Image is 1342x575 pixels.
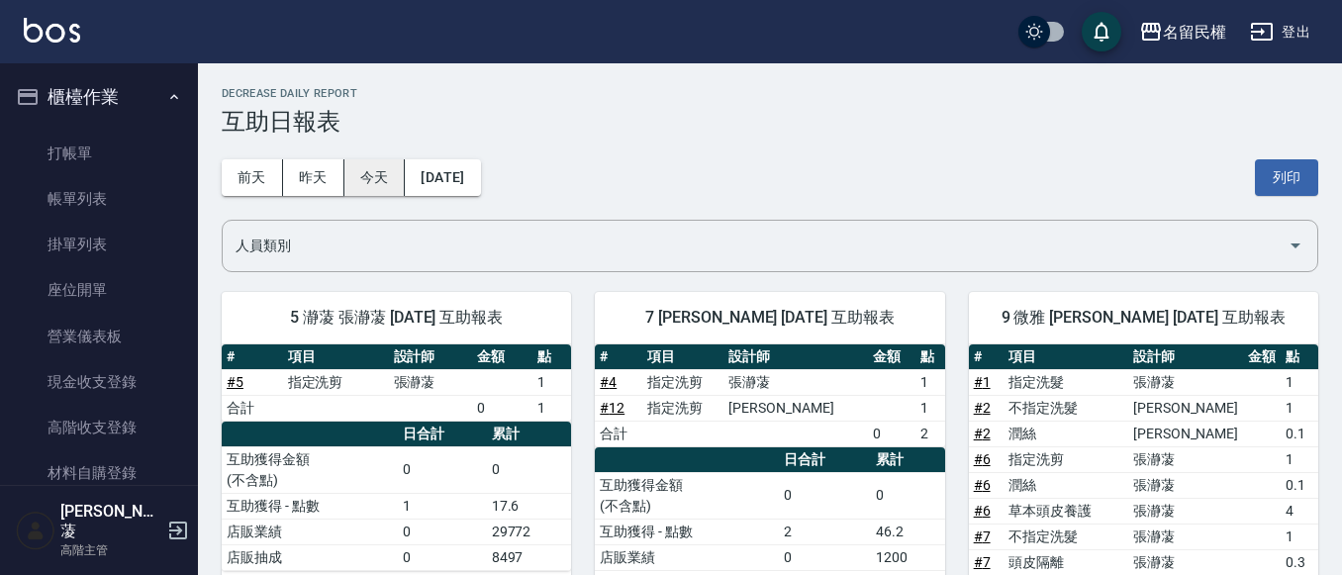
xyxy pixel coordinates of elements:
td: [PERSON_NAME] [723,395,868,421]
td: 草本頭皮養護 [1004,498,1128,524]
th: 設計師 [389,344,472,370]
td: 2 [779,519,871,544]
th: 設計師 [723,344,868,370]
td: 0 [398,544,486,570]
span: 9 微雅 [PERSON_NAME] [DATE] 互助報表 [993,308,1294,328]
a: 高階收支登錄 [8,405,190,450]
th: # [595,344,642,370]
td: 指定洗剪 [283,369,389,395]
td: 29772 [487,519,572,544]
td: 1 [915,395,945,421]
p: 高階主管 [60,541,161,559]
td: 1 [915,369,945,395]
td: 17.6 [487,493,572,519]
h2: Decrease Daily Report [222,87,1318,100]
button: 櫃檯作業 [8,71,190,123]
button: 昨天 [283,159,344,196]
button: Open [1280,230,1311,261]
a: #5 [227,374,243,390]
img: Person [16,511,55,550]
td: 店販業績 [595,544,779,570]
th: 日合計 [398,422,486,447]
td: 張瀞蓤 [1128,369,1243,395]
td: 0 [487,446,572,493]
a: 座位開單 [8,267,190,313]
td: 1 [1281,446,1318,472]
td: 張瀞蓤 [389,369,472,395]
button: 登出 [1242,14,1318,50]
th: 金額 [1243,344,1281,370]
th: 項目 [283,344,389,370]
h3: 互助日報表 [222,108,1318,136]
a: #12 [600,400,624,416]
a: #7 [974,528,991,544]
a: #2 [974,426,991,441]
th: 項目 [642,344,723,370]
button: 列印 [1255,159,1318,196]
td: 潤絲 [1004,421,1128,446]
a: #4 [600,374,617,390]
a: 營業儀表板 [8,314,190,359]
a: #7 [974,554,991,570]
td: 互助獲得金額 (不含點) [595,472,779,519]
td: 1 [532,395,571,421]
td: 1 [1281,395,1318,421]
td: 0.3 [1281,549,1318,575]
td: [PERSON_NAME] [1128,421,1243,446]
td: 不指定洗髮 [1004,395,1128,421]
td: 46.2 [871,519,945,544]
td: 張瀞蓤 [1128,446,1243,472]
td: 0 [472,395,533,421]
td: 0 [871,472,945,519]
td: 店販業績 [222,519,398,544]
a: #1 [974,374,991,390]
span: 5 瀞蓤 張瀞蓤 [DATE] 互助報表 [245,308,547,328]
td: 1 [1281,524,1318,549]
th: 日合計 [779,447,871,473]
th: 金額 [472,344,533,370]
span: 7 [PERSON_NAME] [DATE] 互助報表 [619,308,920,328]
table: a dense table [222,344,571,422]
th: # [969,344,1004,370]
a: #2 [974,400,991,416]
td: 互助獲得 - 點數 [595,519,779,544]
input: 人員名稱 [231,229,1280,263]
th: 累計 [487,422,572,447]
td: 互助獲得金額 (不含點) [222,446,398,493]
a: #6 [974,477,991,493]
table: a dense table [222,422,571,571]
button: 今天 [344,159,406,196]
td: 頭皮隔離 [1004,549,1128,575]
button: 名留民權 [1131,12,1234,52]
th: 累計 [871,447,945,473]
td: 潤絲 [1004,472,1128,498]
a: 帳單列表 [8,176,190,222]
td: 合計 [595,421,642,446]
th: 設計師 [1128,344,1243,370]
td: 0 [868,421,915,446]
td: 4 [1281,498,1318,524]
button: save [1082,12,1121,51]
td: 張瀞蓤 [723,369,868,395]
a: 掛單列表 [8,222,190,267]
th: 金額 [868,344,915,370]
td: 1 [1281,369,1318,395]
img: Logo [24,18,80,43]
th: 項目 [1004,344,1128,370]
td: 指定洗剪 [1004,446,1128,472]
td: 張瀞蓤 [1128,472,1243,498]
h5: [PERSON_NAME]蓤 [60,502,161,541]
td: 指定洗剪 [642,369,723,395]
td: 0 [779,544,871,570]
a: 材料自購登錄 [8,450,190,496]
td: 1 [398,493,486,519]
table: a dense table [595,344,944,447]
a: #6 [974,503,991,519]
td: 指定洗髮 [1004,369,1128,395]
td: 張瀞蓤 [1128,549,1243,575]
th: 點 [915,344,945,370]
th: 點 [1281,344,1318,370]
button: 前天 [222,159,283,196]
td: 8497 [487,544,572,570]
td: 指定洗剪 [642,395,723,421]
